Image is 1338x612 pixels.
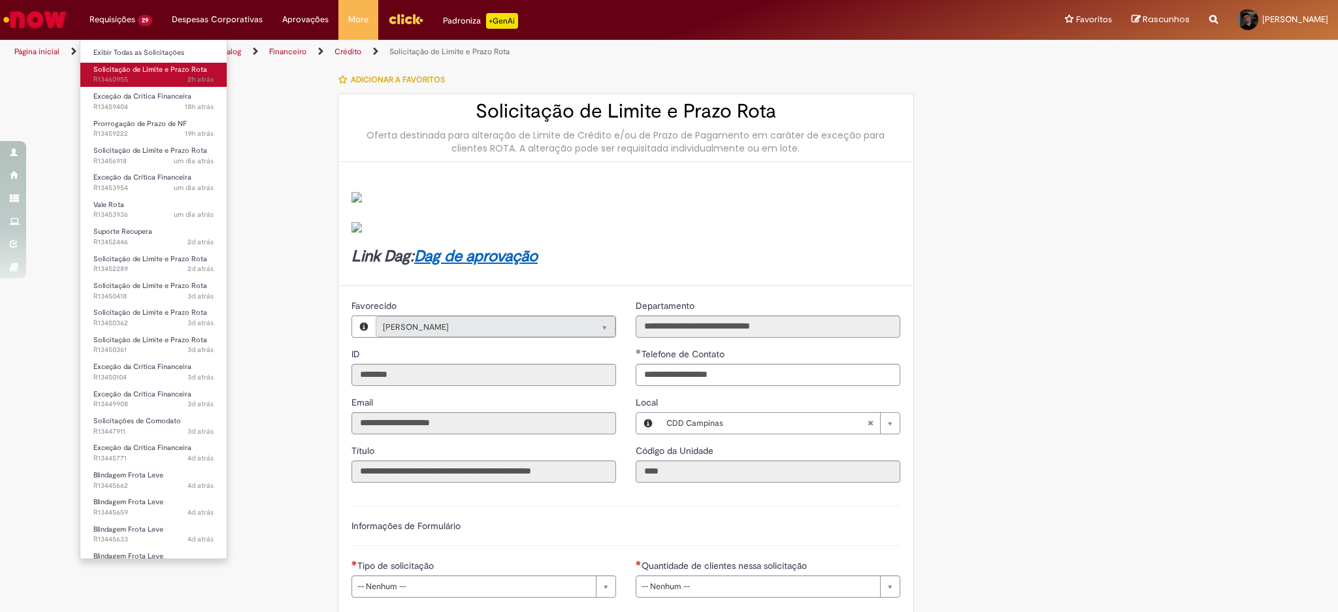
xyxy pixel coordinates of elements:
span: Local [636,396,661,408]
a: Aberto R13445621 : Blindagem Frota Leve [80,549,227,573]
time: 25/08/2025 16:56:45 [188,534,214,544]
img: sys_attachment.do [351,192,362,202]
a: Aberto R13447911 : Solicitações de Comodato [80,414,227,438]
span: Exceção da Crítica Financeira [93,389,191,399]
ul: Trilhas de página [10,40,882,64]
img: click_logo_yellow_360x200.png [388,9,423,29]
span: 2d atrás [188,264,214,274]
a: Aberto R13452289 : Solicitação de Limite e Prazo Rota [80,252,227,276]
span: Solicitação de Limite e Prazo Rota [93,281,207,291]
time: 26/08/2025 17:20:09 [188,399,214,409]
span: Somente leitura - ID [351,348,363,360]
span: R13452289 [93,264,214,274]
span: Solicitação de Limite e Prazo Rota [93,308,207,317]
span: um dia atrás [174,210,214,219]
span: Somente leitura - Departamento [636,300,697,312]
span: Requisições [90,13,135,26]
span: Vale Rota [93,200,124,210]
input: Código da Unidade [636,460,900,483]
button: Favorecido, Visualizar este registro Gabriel Braga Diniz [352,316,376,337]
span: Solicitação de Limite e Prazo Rota [93,335,207,345]
span: 2h atrás [188,74,214,84]
span: 4d atrás [188,453,214,463]
a: Exibir Todas as Solicitações [80,46,227,60]
a: Aberto R13445633 : Blindagem Frota Leve [80,523,227,547]
img: sys_attachment.do [351,222,362,233]
span: R13445633 [93,534,214,545]
a: Aberto R13453936 : Vale Rota [80,198,227,222]
time: 27/08/2025 12:51:19 [188,264,214,274]
time: 25/08/2025 17:00:32 [188,507,214,517]
span: Blindagem Frota Leve [93,497,163,507]
span: 3d atrás [188,291,214,301]
h2: Solicitação de Limite e Prazo Rota [351,101,900,122]
time: 28/08/2025 10:58:34 [174,156,214,166]
a: Aberto R13456918 : Solicitação de Limite e Prazo Rota [80,144,227,168]
span: 4d atrás [188,534,214,544]
ul: Requisições [80,39,227,559]
span: Adicionar a Favoritos [351,74,445,85]
span: Somente leitura - Código da Unidade [636,445,716,457]
span: Obrigatório Preenchido [636,349,642,354]
a: Dag de aprovação [414,246,538,266]
span: R13450361 [93,345,214,355]
span: -- Nenhum -- [357,576,589,597]
span: R13456918 [93,156,214,167]
span: Exceção da Crítica Financeira [93,362,191,372]
time: 25/08/2025 17:01:02 [188,481,214,491]
time: 27/08/2025 13:31:48 [188,237,214,247]
span: Somente leitura - Favorecido [351,300,399,312]
span: Tipo de solicitação [357,560,436,572]
a: CDD CampinasLimpar campo Local [660,413,900,434]
span: R13445771 [93,453,214,464]
a: Crédito [334,46,361,57]
span: [PERSON_NAME] [1262,14,1328,25]
a: Aberto R13450361 : Solicitação de Limite e Prazo Rota [80,333,227,357]
div: Oferta destinada para alteração de Limite de Crédito e/ou de Prazo de Pagamento em caráter de exc... [351,129,900,155]
label: Somente leitura - Departamento [636,299,697,312]
span: -- Nenhum -- [642,576,873,597]
label: Somente leitura - Código da Unidade [636,444,716,457]
span: Exceção da Crítica Financeira [93,91,191,101]
span: Rascunhos [1143,13,1190,25]
a: [PERSON_NAME]Limpar campo Favorecido [376,316,615,337]
span: 29 [138,15,152,26]
time: 26/08/2025 11:41:41 [188,427,214,436]
span: Solicitação de Limite e Prazo Rota [93,65,207,74]
span: 19h atrás [185,129,214,138]
strong: Link Dag: [351,246,538,266]
time: 26/08/2025 21:02:33 [188,345,214,355]
span: 3d atrás [188,372,214,382]
label: Somente leitura - Email [351,396,376,409]
span: 3d atrás [188,318,214,328]
input: Telefone de Contato [636,364,900,386]
time: 29/08/2025 09:08:29 [188,74,214,84]
input: Email [351,412,616,434]
span: R13459404 [93,102,214,112]
a: Aberto R13445659 : Blindagem Frota Leve [80,495,227,519]
span: R13453936 [93,210,214,220]
span: 2d atrás [188,237,214,247]
p: +GenAi [486,13,518,29]
span: Blindagem Frota Leve [93,551,163,561]
span: More [348,13,368,26]
a: Aberto R13450362 : Solicitação de Limite e Prazo Rota [80,306,227,330]
span: 4d atrás [188,481,214,491]
span: R13459222 [93,129,214,139]
a: Aberto R13450104 : Exceção da Crítica Financeira [80,360,227,384]
span: R13460955 [93,74,214,85]
label: Informações de Formulário [351,520,461,532]
span: R13447911 [93,427,214,437]
span: R13445659 [93,507,214,518]
span: Blindagem Frota Leve [93,524,163,534]
time: 28/08/2025 16:39:11 [185,129,214,138]
span: 3d atrás [188,399,214,409]
a: Aberto R13449908 : Exceção da Crítica Financeira [80,387,227,411]
span: Aprovações [282,13,329,26]
span: Favoritos [1076,13,1112,26]
time: 27/08/2025 17:28:26 [174,210,214,219]
a: Aberto R13445771 : Exceção da Crítica Financeira [80,441,227,465]
span: Solicitação de Limite e Prazo Rota [93,146,207,155]
span: Suporte Recupera [93,227,152,236]
a: Aberto R13459222 : Prorrogação de Prazo de NF [80,117,227,141]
